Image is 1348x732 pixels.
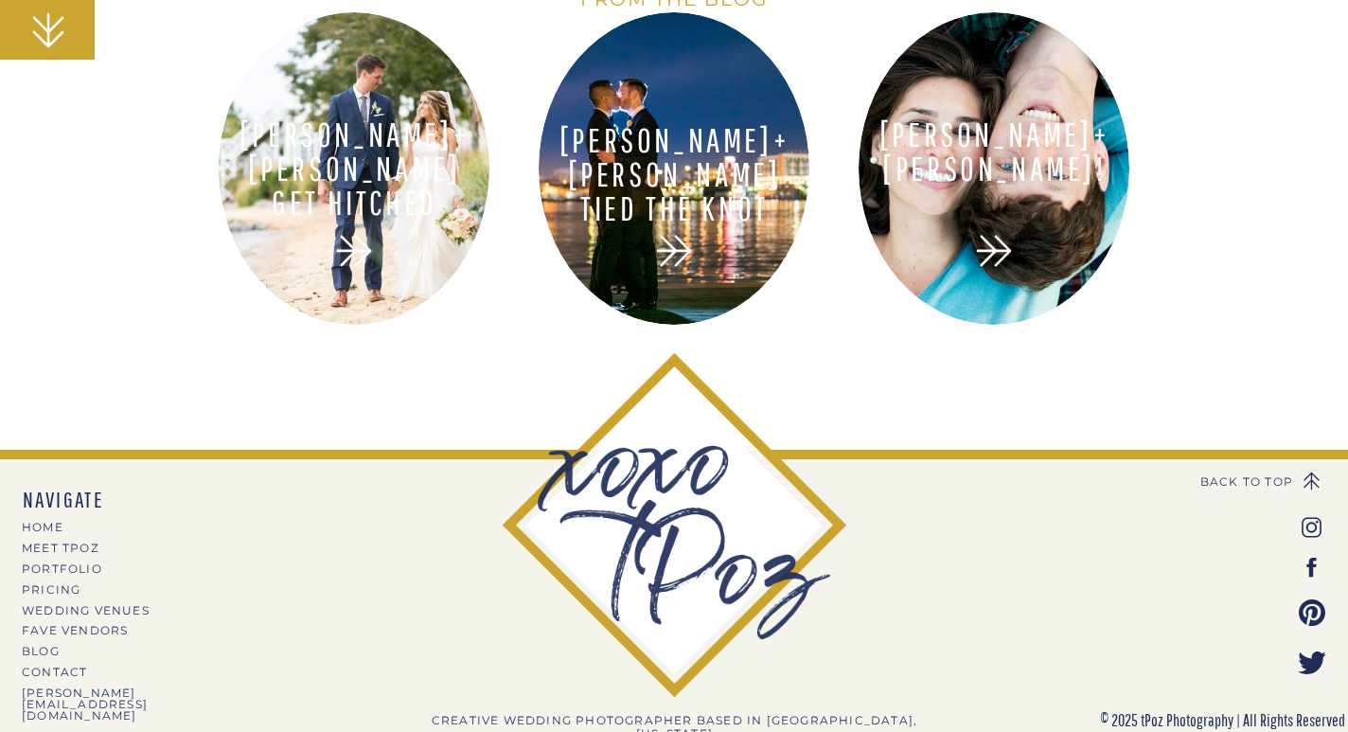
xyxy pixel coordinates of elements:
a: [PERSON_NAME]+[PERSON_NAME]! [871,117,1118,221]
p: © 2025 tPoz Photography | All Rights Reserved [1097,704,1345,732]
a: HOME [22,522,186,532]
a: PORTFOLIO [22,563,186,574]
a: [PERSON_NAME]+[PERSON_NAME]get hitched [231,117,478,221]
a: [PERSON_NAME]+[PERSON_NAME] TIED THE KNOT [551,123,798,226]
h3: Creative wedding photographer Based in [GEOGRAPHIC_DATA], [US_STATE] [399,714,950,726]
a: Fave Vendors [22,625,186,635]
a: BLOG [22,646,186,656]
a: [PERSON_NAME][EMAIL_ADDRESS][DOMAIN_NAME] [22,687,232,698]
a: CONTACT [22,667,232,677]
a: Wedding Venues [22,605,186,616]
nav: [PERSON_NAME]+[PERSON_NAME] get hitched [231,117,478,221]
nav: NAVIGATE [23,488,187,511]
a: PRICING [22,584,186,595]
a: BACK TO TOP [1175,475,1293,488]
a: MEET tPoz [22,543,186,553]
